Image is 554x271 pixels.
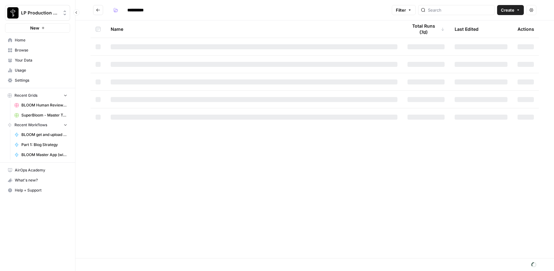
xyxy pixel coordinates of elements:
div: Actions [518,20,534,38]
a: BLOOM Master App (with human review) [12,150,70,160]
a: BLOOM Human Review (ver2) [12,100,70,110]
a: Part 1: Blog Strategy [12,140,70,150]
a: BLOOM get and upload media [12,130,70,140]
span: Usage [15,68,67,73]
a: Settings [5,75,70,85]
button: Recent Workflows [5,120,70,130]
button: Create [497,5,524,15]
button: Workspace: LP Production Workloads [5,5,70,21]
a: Browse [5,45,70,55]
button: What's new? [5,175,70,185]
span: LP Production Workloads [21,10,59,16]
span: BLOOM Human Review (ver2) [21,102,67,108]
div: Total Runs (7d) [407,20,445,38]
a: Your Data [5,55,70,65]
span: BLOOM Master App (with human review) [21,152,67,158]
span: SuperBloom - Master Topic List [21,112,67,118]
span: Settings [15,78,67,83]
span: Part 1: Blog Strategy [21,142,67,148]
span: Recent Workflows [14,122,47,128]
span: Home [15,37,67,43]
button: New [5,23,70,33]
button: Filter [392,5,416,15]
span: Create [501,7,514,13]
button: Recent Grids [5,91,70,100]
div: Name [111,20,397,38]
span: BLOOM get and upload media [21,132,67,138]
span: Help + Support [15,187,67,193]
div: Last Edited [455,20,479,38]
span: Your Data [15,57,67,63]
div: What's new? [5,176,70,185]
a: Usage [5,65,70,75]
a: SuperBloom - Master Topic List [12,110,70,120]
a: AirOps Academy [5,165,70,175]
span: Recent Grids [14,93,37,98]
span: AirOps Academy [15,167,67,173]
button: Go back [93,5,103,15]
a: Home [5,35,70,45]
button: Help + Support [5,185,70,195]
input: Search [428,7,492,13]
img: LP Production Workloads Logo [7,7,19,19]
span: New [30,25,39,31]
span: Browse [15,47,67,53]
span: Filter [396,7,406,13]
